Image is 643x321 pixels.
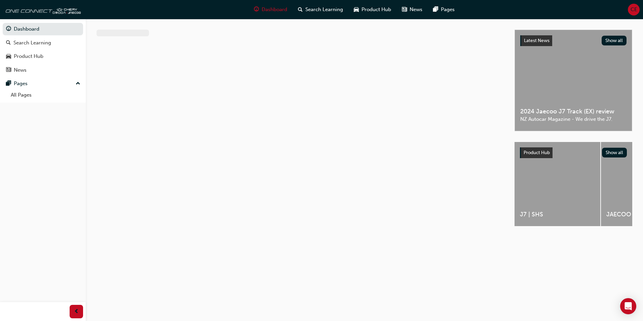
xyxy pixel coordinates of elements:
a: news-iconNews [396,3,428,16]
span: Product Hub [362,6,391,13]
span: CE [631,6,637,13]
span: search-icon [6,40,11,46]
span: pages-icon [433,5,438,14]
a: Dashboard [3,23,83,35]
div: Pages [14,80,28,87]
span: Latest News [524,38,550,43]
span: Dashboard [262,6,287,13]
a: Product HubShow all [520,147,627,158]
span: NZ Autocar Magazine - We drive the J7. [520,115,627,123]
div: Product Hub [14,52,43,60]
span: Pages [441,6,455,13]
span: pages-icon [6,81,11,87]
span: Product Hub [524,150,550,155]
span: prev-icon [74,308,79,316]
span: guage-icon [6,26,11,32]
span: car-icon [354,5,359,14]
img: oneconnect [3,3,81,16]
span: search-icon [298,5,303,14]
a: All Pages [8,90,83,100]
button: Pages [3,77,83,90]
button: Show all [602,36,627,45]
button: DashboardSearch LearningProduct HubNews [3,22,83,77]
a: J7 | SHS [515,142,600,226]
a: Search Learning [3,37,83,49]
span: guage-icon [254,5,259,14]
a: guage-iconDashboard [249,3,293,16]
span: news-icon [6,67,11,73]
a: pages-iconPages [428,3,460,16]
a: Latest NewsShow all [520,35,627,46]
a: Product Hub [3,50,83,63]
div: Search Learning [13,39,51,47]
div: Open Intercom Messenger [620,298,636,314]
button: Show all [602,148,627,157]
span: car-icon [6,53,11,60]
a: search-iconSearch Learning [293,3,348,16]
span: 2024 Jaecoo J7 Track (EX) review [520,108,627,115]
button: CE [628,4,640,15]
span: J7 | SHS [520,211,595,218]
span: up-icon [76,79,80,88]
span: news-icon [402,5,407,14]
span: Search Learning [305,6,343,13]
a: car-iconProduct Hub [348,3,396,16]
span: News [410,6,422,13]
a: Latest NewsShow all2024 Jaecoo J7 Track (EX) reviewNZ Autocar Magazine - We drive the J7. [515,30,632,131]
a: News [3,64,83,76]
div: News [14,66,27,74]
